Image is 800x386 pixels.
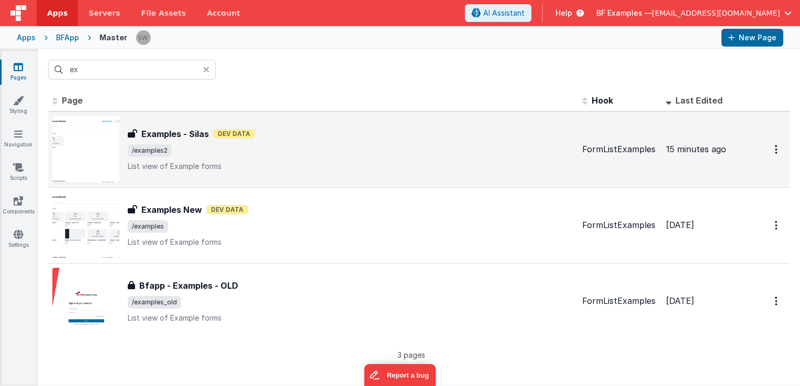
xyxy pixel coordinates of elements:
[56,32,79,43] div: BFApp
[128,237,574,247] p: List view of Example forms
[139,279,238,292] h3: Bfapp - Examples - OLD
[47,8,68,18] span: Apps
[652,8,780,18] span: [EMAIL_ADDRESS][DOMAIN_NAME]
[17,32,36,43] div: Apps
[141,8,186,18] span: File Assets
[128,161,574,172] p: List view of Example forms
[213,129,255,139] span: Dev Data
[128,296,181,309] span: /examples_old
[141,203,202,216] h3: Examples New
[128,144,172,157] span: /examples2
[88,8,120,18] span: Servers
[99,32,127,43] div: Master
[596,8,792,18] button: BF Examples — [EMAIL_ADDRESS][DOMAIN_NAME]
[666,144,726,154] span: 15 minutes ago
[721,29,783,47] button: New Page
[596,8,652,18] span: BF Examples —
[666,220,694,230] span: [DATE]
[136,30,151,45] img: d5d5e22eeaee244ecab42caaf22dbd7e
[483,8,525,18] span: AI Assistant
[582,219,658,231] div: FormListExamples
[555,8,572,18] span: Help
[48,349,774,360] p: 3 pages
[141,128,209,140] h3: Examples - Silas
[465,4,531,22] button: AI Assistant
[769,290,785,312] button: Options
[769,139,785,160] button: Options
[128,313,574,323] p: List view of Example forms
[48,60,216,80] input: Search pages, id's ...
[666,296,694,306] span: [DATE]
[582,143,658,155] div: FormListExamples
[592,95,613,106] span: Hook
[769,214,785,236] button: Options
[364,364,436,386] iframe: Marker.io feedback button
[582,295,658,307] div: FormListExamples
[675,95,723,106] span: Last Edited
[128,220,168,233] span: /examples
[206,205,248,214] span: Dev Data
[62,95,83,106] span: Page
